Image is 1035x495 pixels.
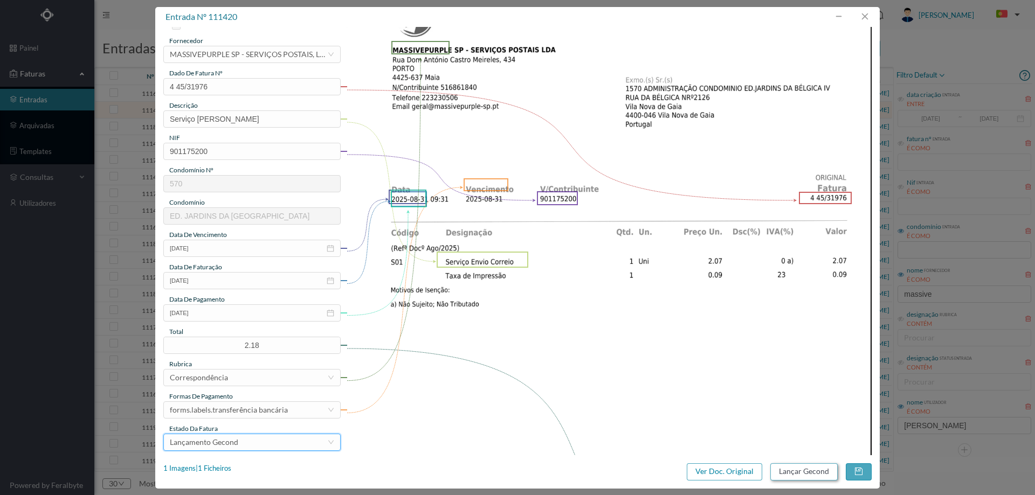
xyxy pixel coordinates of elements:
div: Lançamento Gecond [170,434,238,450]
span: fornecedor [169,37,203,45]
span: data de vencimento [169,231,227,239]
div: Correspondência [170,369,228,386]
div: MASSIVEPURPLE SP - SERVIÇOS POSTAIS, LDA [170,46,327,62]
span: rubrica [169,360,192,368]
span: data de pagamento [169,295,225,303]
span: data de faturação [169,263,222,271]
i: icon: calendar [327,245,334,252]
span: total [169,327,183,336]
div: forms.labels.transferência bancária [170,402,288,418]
i: icon: calendar [327,309,334,317]
span: NIF [169,134,180,142]
span: condomínio nº [169,166,213,174]
span: Formas de Pagamento [169,392,233,400]
i: icon: calendar [327,277,334,284]
span: descrição [169,101,198,109]
i: icon: down [328,51,334,58]
span: entrada nº 111420 [165,11,237,22]
span: condomínio [169,198,205,206]
button: Ver Doc. Original [687,463,762,480]
div: 1 Imagens | 1 Ficheiros [163,463,231,474]
span: estado da fatura [169,424,218,433]
i: icon: down [328,407,334,413]
i: icon: down [328,439,334,445]
span: dado de fatura nº [169,69,223,77]
i: icon: down [328,374,334,381]
button: Lançar Gecond [770,463,838,480]
button: PT [988,6,1024,23]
